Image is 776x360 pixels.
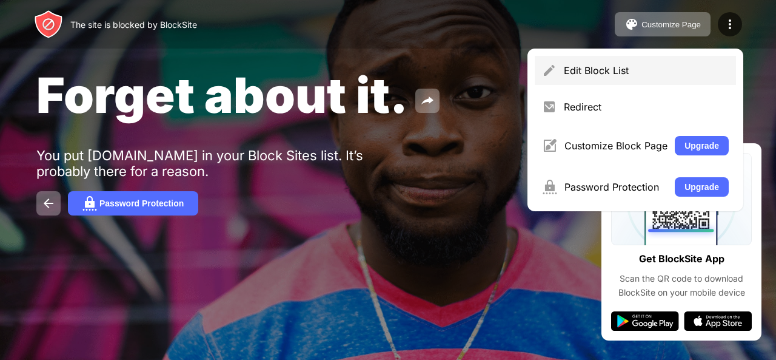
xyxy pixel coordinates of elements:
button: Password Protection [68,191,198,216]
img: pallet.svg [624,17,639,32]
div: Customize Page [641,20,701,29]
img: back.svg [41,196,56,211]
button: Customize Page [615,12,711,36]
div: Scan the QR code to download BlockSite on your mobile device [611,272,752,299]
img: menu-redirect.svg [542,100,557,114]
img: menu-password.svg [542,180,557,194]
div: Password Protection [99,199,184,208]
div: The site is blocked by BlockSite [70,19,197,30]
img: share.svg [420,93,435,108]
div: Edit Block List [564,64,729,76]
img: password.svg [82,196,97,211]
button: Upgrade [675,177,729,197]
img: app-store.svg [684,311,752,331]
img: menu-pencil.svg [542,63,557,78]
img: menu-icon.svg [723,17,737,32]
img: google-play.svg [611,311,679,331]
div: You put [DOMAIN_NAME] in your Block Sites list. It’s probably there for a reason. [36,148,411,179]
div: Customize Block Page [564,140,667,152]
img: menu-customize.svg [542,138,557,153]
span: Forget about it. [36,66,408,124]
div: Redirect [564,101,729,113]
img: header-logo.svg [34,10,63,39]
button: Upgrade [675,136,729,155]
div: Password Protection [564,181,667,193]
